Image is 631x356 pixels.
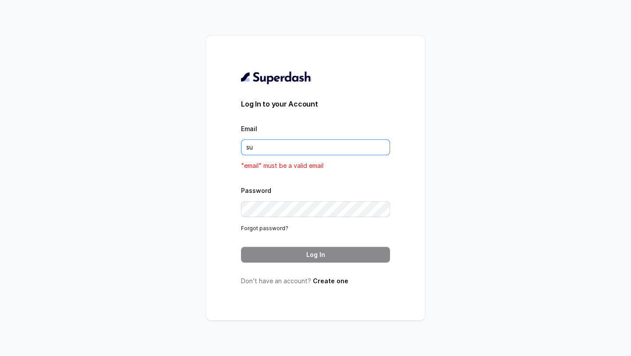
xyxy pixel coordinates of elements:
[241,277,390,285] p: Don’t have an account?
[241,99,390,109] h3: Log In to your Account
[241,187,271,194] label: Password
[313,277,348,285] a: Create one
[241,71,312,85] img: light.svg
[241,247,390,263] button: Log In
[241,160,390,171] p: "email" must be a valid email
[241,125,257,132] label: Email
[241,139,390,155] input: youremail@example.com
[241,225,288,231] a: Forgot password?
